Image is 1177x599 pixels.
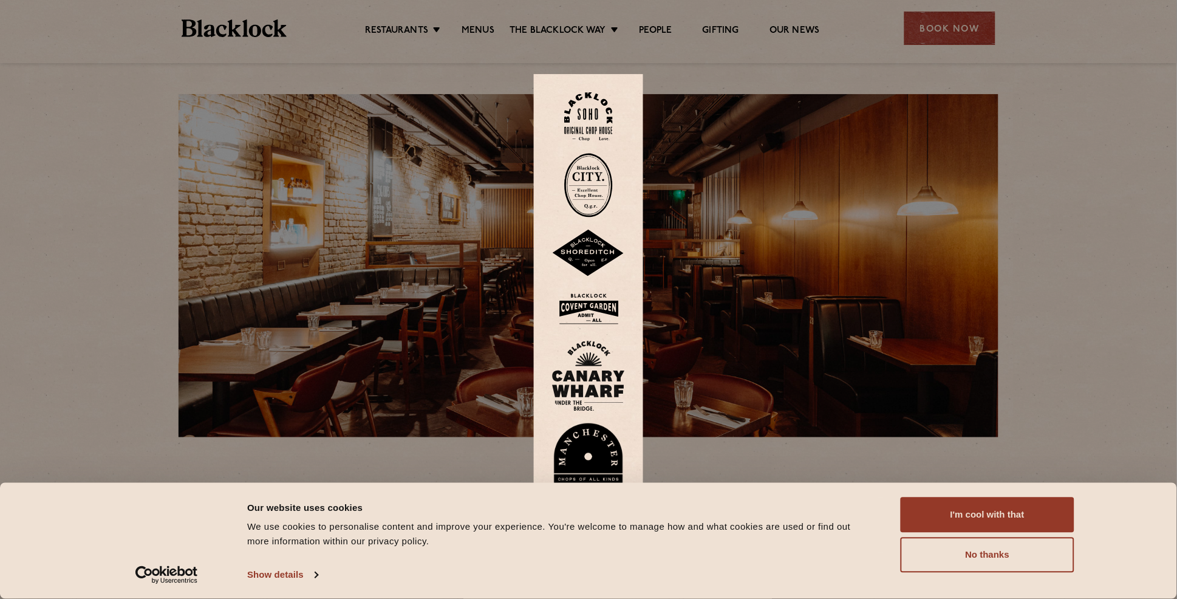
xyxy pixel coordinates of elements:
button: I'm cool with that [901,498,1074,533]
img: BL_CW_Logo_Website.svg [552,341,625,411]
a: Usercentrics Cookiebot - opens in a new window [114,566,220,584]
div: We use cookies to personalise content and improve your experience. You're welcome to manage how a... [247,520,873,549]
img: Shoreditch-stamp-v2-default.svg [552,230,625,277]
img: BL_Manchester_Logo-bleed.png [552,423,625,507]
div: Our website uses cookies [247,501,873,515]
img: Soho-stamp-default.svg [564,92,613,142]
img: BLA_1470_CoventGarden_Website_Solid.svg [552,289,625,329]
img: City-stamp-default.svg [564,153,613,217]
a: Show details [247,566,318,584]
button: No thanks [901,538,1074,573]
